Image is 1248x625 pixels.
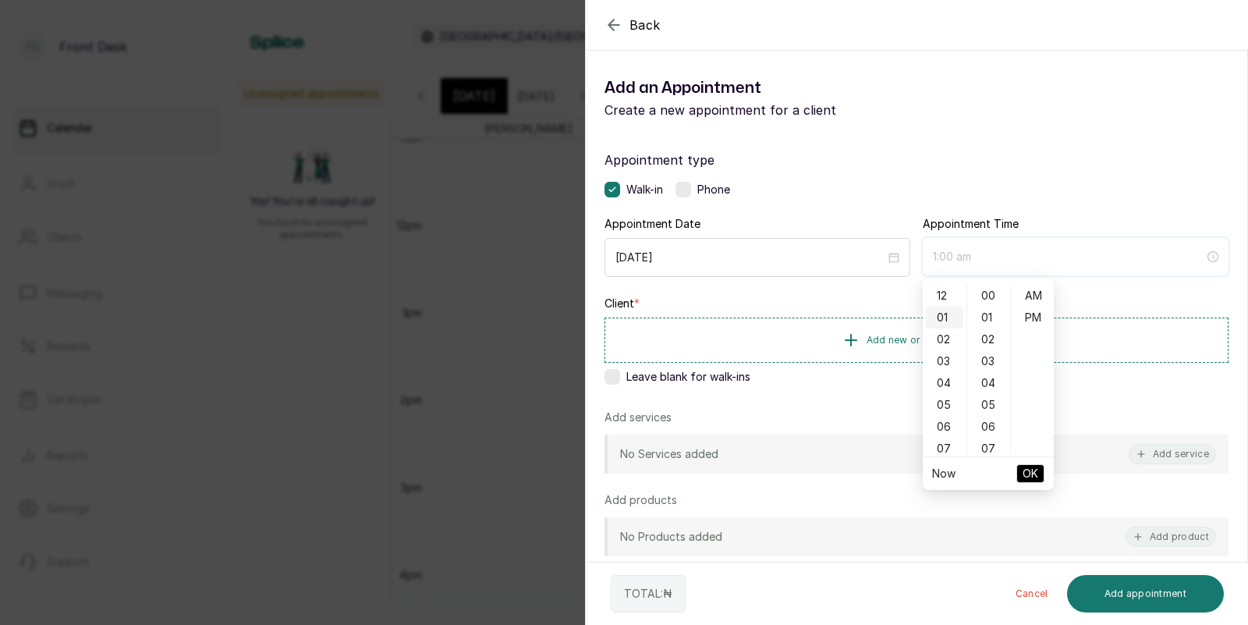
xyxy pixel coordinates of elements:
[970,416,1008,438] div: 06
[1129,444,1216,464] button: Add service
[1014,307,1051,328] div: PM
[970,328,1008,350] div: 02
[926,394,963,416] div: 05
[926,438,963,460] div: 07
[626,369,750,385] span: Leave blank for walk-ins
[624,586,672,602] p: TOTAL: ₦
[620,529,722,545] p: No Products added
[933,248,1204,265] input: Select time
[604,216,700,232] label: Appointment Date
[1067,575,1225,613] button: Add appointment
[1126,527,1216,547] button: Add product
[926,416,963,438] div: 06
[867,334,992,346] span: Add new or select existing
[923,216,1019,232] label: Appointment Time
[970,350,1008,372] div: 03
[970,438,1008,460] div: 07
[970,285,1008,307] div: 00
[604,492,677,508] p: Add products
[604,101,916,119] p: Create a new appointment for a client
[604,296,640,311] label: Client
[604,151,1228,169] label: Appointment type
[615,249,885,266] input: Select date
[604,318,1228,363] button: Add new or select existing
[970,372,1008,394] div: 04
[697,182,730,197] span: Phone
[926,285,963,307] div: 12
[926,328,963,350] div: 02
[926,350,963,372] div: 03
[604,410,672,425] p: Add services
[970,394,1008,416] div: 05
[926,372,963,394] div: 04
[620,446,718,462] p: No Services added
[626,182,663,197] span: Walk-in
[932,467,955,480] a: Now
[1014,285,1051,307] div: AM
[970,307,1008,328] div: 01
[629,16,661,34] span: Back
[604,76,916,101] h1: Add an Appointment
[604,16,661,34] button: Back
[926,307,963,328] div: 01
[1003,575,1061,613] button: Cancel
[1016,464,1044,483] button: OK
